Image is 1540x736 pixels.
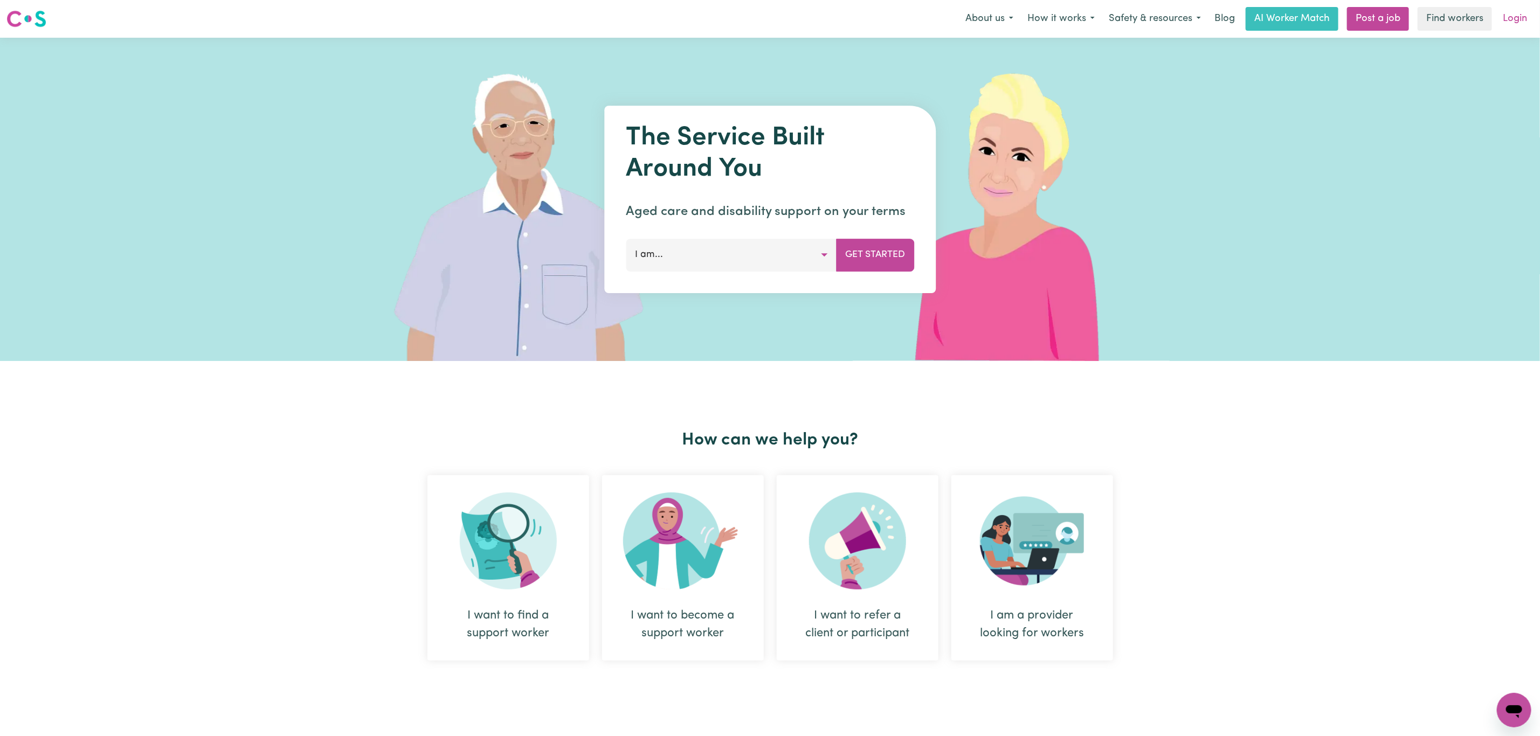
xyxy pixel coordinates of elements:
[977,607,1087,642] div: I am a provider looking for workers
[1496,7,1534,31] a: Login
[460,492,557,589] img: Search
[836,239,914,271] button: Get Started
[980,492,1085,589] img: Provider
[628,607,738,642] div: I want to become a support worker
[951,475,1113,661] div: I am a provider looking for workers
[1347,7,1409,31] a: Post a job
[1246,7,1338,31] a: AI Worker Match
[626,123,914,185] h1: The Service Built Around You
[777,475,938,661] div: I want to refer a client or participant
[427,475,589,661] div: I want to find a support worker
[803,607,913,642] div: I want to refer a client or participant
[958,8,1020,30] button: About us
[626,202,914,221] p: Aged care and disability support on your terms
[1418,7,1492,31] a: Find workers
[6,6,46,31] a: Careseekers logo
[1497,693,1531,727] iframe: Button to launch messaging window, conversation in progress
[1208,7,1241,31] a: Blog
[602,475,764,661] div: I want to become a support worker
[453,607,563,642] div: I want to find a support worker
[623,492,743,589] img: Become Worker
[421,430,1120,450] h2: How can we help you?
[1102,8,1208,30] button: Safety & resources
[626,239,837,271] button: I am...
[6,9,46,29] img: Careseekers logo
[809,492,906,589] img: Refer
[1020,8,1102,30] button: How it works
